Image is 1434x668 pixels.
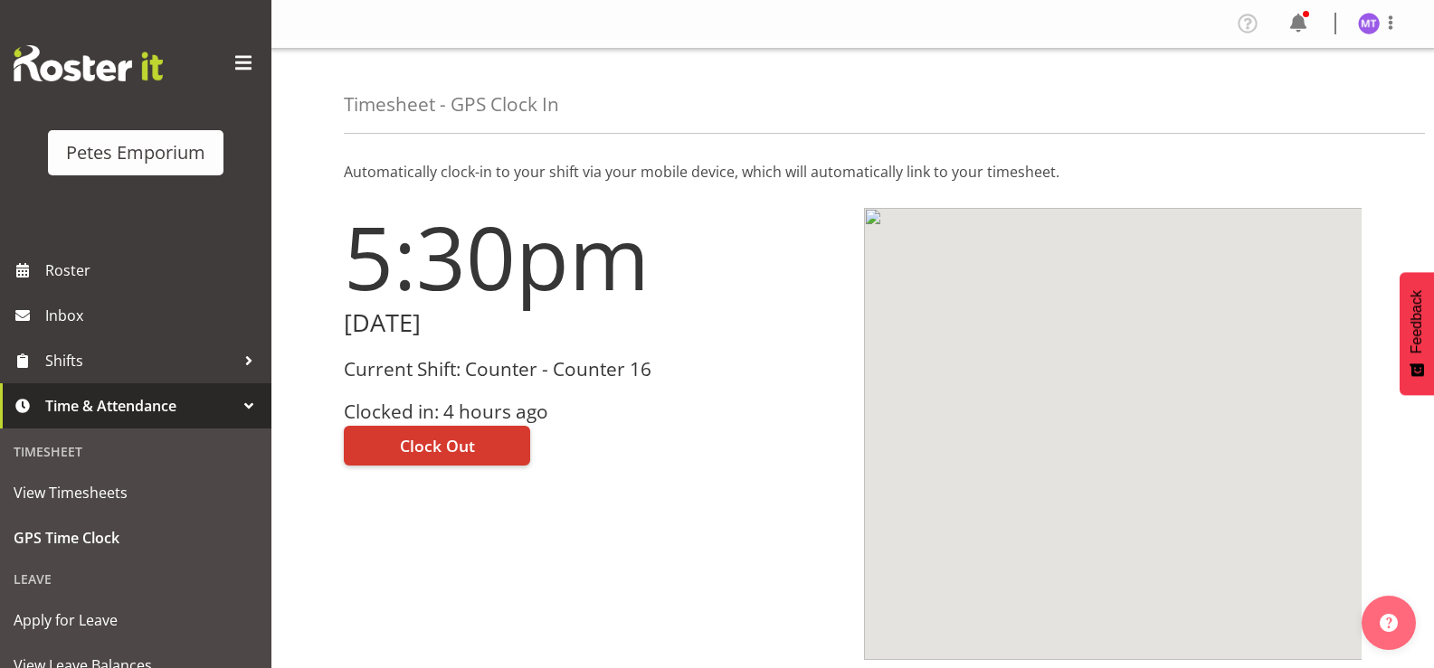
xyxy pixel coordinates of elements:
span: Inbox [45,302,262,329]
div: Petes Emporium [66,139,205,166]
span: Apply for Leave [14,607,258,634]
button: Feedback - Show survey [1400,272,1434,395]
button: Clock Out [344,426,530,466]
span: Shifts [45,347,235,374]
span: Roster [45,257,262,284]
span: Clock Out [400,434,475,457]
div: Timesheet [5,433,267,470]
span: Time & Attendance [45,392,235,419]
a: GPS Time Clock [5,515,267,560]
span: Feedback [1409,290,1425,353]
img: Rosterit website logo [14,45,163,81]
img: mya-taupawa-birkhead5814.jpg [1358,13,1380,34]
span: GPS Time Clock [14,524,258,551]
h3: Clocked in: 4 hours ago [344,401,842,422]
img: help-xxl-2.png [1380,614,1398,632]
div: Leave [5,560,267,597]
span: View Timesheets [14,479,258,506]
h4: Timesheet - GPS Clock In [344,94,559,115]
h3: Current Shift: Counter - Counter 16 [344,359,842,380]
a: View Timesheets [5,470,267,515]
p: Automatically clock-in to your shift via your mobile device, which will automatically link to you... [344,161,1362,183]
a: Apply for Leave [5,597,267,643]
h1: 5:30pm [344,208,842,306]
h2: [DATE] [344,309,842,337]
